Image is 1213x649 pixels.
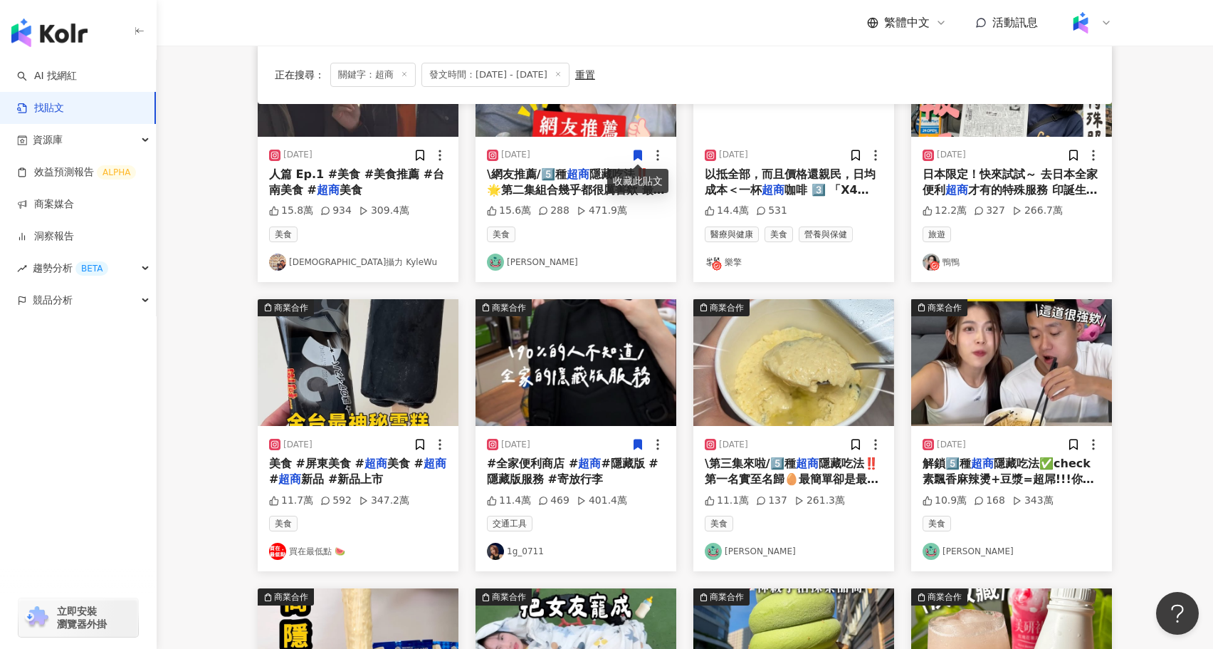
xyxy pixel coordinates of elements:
img: post-image [476,299,676,426]
a: 效益預測報告ALPHA [17,165,136,180]
div: 商業合作 [274,301,308,315]
a: KOL Avatar1g_0711 [487,543,665,560]
a: KOL Avatar[PERSON_NAME] [705,543,883,560]
mark: 超商 [796,457,819,470]
span: \第三集來啦/5️⃣種 [705,457,796,470]
a: KOL Avatar[DEMOGRAPHIC_DATA]攝力 KyleWu [269,254,447,271]
div: post-image商業合作 [693,299,894,426]
a: chrome extension立即安裝 瀏覽器外掛 [19,598,138,637]
div: 收藏此貼文 [607,169,668,193]
span: 繁體中文 [884,15,930,31]
div: 11.7萬 [269,494,313,508]
div: 14.4萬 [705,204,749,218]
div: 商業合作 [710,590,744,604]
a: KOL Avatar鴨鴨 [923,254,1101,271]
mark: 超商 [424,457,446,470]
div: 137 [756,494,787,508]
span: 美食 # [387,457,424,470]
img: Kolr%20app%20icon%20%281%29.png [1067,9,1094,36]
span: 發文時間：[DATE] - [DATE] [421,63,569,87]
a: KOL Avatar[PERSON_NAME] [487,254,665,271]
span: 美食 [340,183,362,197]
a: 找貼文 [17,101,64,115]
div: 266.7萬 [1012,204,1063,218]
div: [DATE] [719,149,748,161]
div: [DATE] [937,439,966,451]
div: [DATE] [937,149,966,161]
span: 營養與保健 [799,227,853,242]
a: 洞察報告 [17,229,74,244]
span: 美食 [705,516,733,531]
div: 商業合作 [274,590,308,604]
span: 資源庫 [33,124,63,156]
span: 美食 #屏東美食 # [269,457,364,470]
span: rise [17,264,27,274]
div: post-image商業合作 [911,299,1112,426]
div: 10.9萬 [923,494,967,508]
div: 商業合作 [928,301,962,315]
span: #全家便利商店 # [487,457,578,470]
div: 309.4萬 [359,204,409,218]
span: 交通工具 [487,516,532,531]
mark: 超商 [971,457,994,470]
mark: 超商 [364,457,387,470]
span: # [269,472,278,486]
div: post-image商業合作 [476,299,676,426]
div: [DATE] [719,439,748,451]
img: KOL Avatar [269,543,286,560]
div: [DATE] [283,149,313,161]
div: 商業合作 [492,590,526,604]
span: 正在搜尋 ： [275,69,325,81]
a: KOL Avatar[PERSON_NAME] [923,543,1101,560]
div: 15.8萬 [269,204,313,218]
mark: 超商 [567,167,589,181]
span: 醫療與健康 [705,227,759,242]
a: KOL Avatar買在最低點 🍉 [269,543,447,560]
span: 才有的特殊服務 印誕生日新聞✨好酷好有趣～ 大家下次也去玩玩吧！ 感覺當小禮物也適合？！ #日本 #日本旅遊 #日本全家 #誕生日新聞 [923,183,1101,261]
mark: 超商 [762,183,784,197]
span: 隱藏吃法✅check 素飄香麻辣燙+豆漿=超屌!!!你們一定要試試 歡迎大家推薦你心目中第一的「 [923,457,1098,518]
img: KOL Avatar [269,254,286,271]
mark: 超商 [578,457,601,470]
div: 重置 [575,69,595,81]
div: 288 [538,204,569,218]
span: 咖啡 3️⃣ 「X4 Lutein [705,183,869,212]
span: 競品分析 [33,284,73,316]
span: 立即安裝 瀏覽器外掛 [57,605,107,630]
mark: 超商 [317,183,340,197]
div: 934 [320,204,352,218]
iframe: Help Scout Beacon - Open [1156,592,1199,635]
img: post-image [693,299,894,426]
div: 469 [538,494,569,508]
div: 261.3萬 [794,494,845,508]
span: 日本限定！快來試試～ 去日本全家便利 [923,167,1098,197]
div: 531 [756,204,787,218]
img: KOL Avatar [705,543,722,560]
div: 168 [974,494,1005,508]
img: KOL Avatar [705,254,722,271]
div: 471.9萬 [577,204,627,218]
span: 關鍵字：超商 [330,63,416,87]
span: 旅遊 [923,227,951,242]
div: [DATE] [283,439,313,451]
span: 以抵全部，而且價格還親民，日均成本＜一杯 [705,167,876,197]
span: 趨勢分析 [33,252,108,284]
mark: 超商 [945,183,968,197]
div: 401.4萬 [577,494,627,508]
img: logo [11,19,88,47]
div: 12.2萬 [923,204,967,218]
img: KOL Avatar [487,543,504,560]
span: 活動訊息 [992,16,1038,29]
div: [DATE] [501,439,530,451]
img: KOL Avatar [923,543,940,560]
div: 商業合作 [928,590,962,604]
a: 商案媒合 [17,197,74,212]
img: post-image [911,299,1112,426]
div: 11.1萬 [705,494,749,508]
a: searchAI 找網紅 [17,69,77,83]
span: \網友推薦/5️⃣種 [487,167,567,181]
span: 人篇 Ep.1 #美食 #美食推薦 #台南美食 # [269,167,444,197]
a: KOL Avatar樂擎 [705,254,883,271]
mark: 超商 [278,472,301,486]
span: 美食 [269,227,298,242]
